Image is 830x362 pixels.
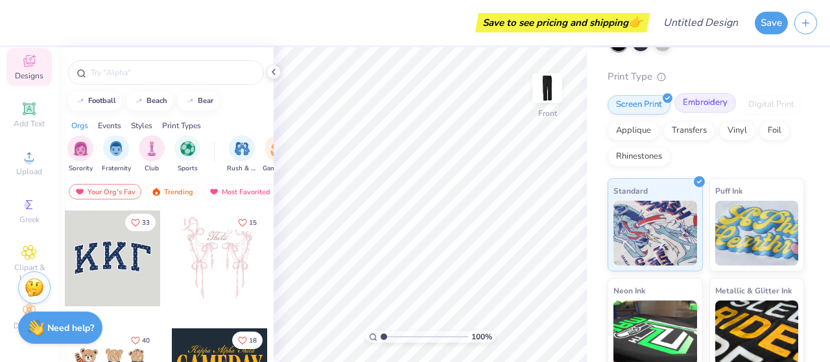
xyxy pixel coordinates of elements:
[209,187,219,196] img: most_fav.gif
[174,135,200,174] button: filter button
[715,201,799,266] img: Puff Ink
[145,164,159,174] span: Club
[227,164,257,174] span: Rush & Bid
[715,284,792,297] span: Metallic & Glitter Ink
[227,135,257,174] button: filter button
[68,91,122,111] button: football
[534,75,560,101] img: Front
[14,119,45,129] span: Add Text
[142,337,150,344] span: 40
[15,71,43,81] span: Designs
[102,164,131,174] span: Fraternity
[232,214,263,231] button: Like
[663,121,715,141] div: Transfers
[203,184,276,199] div: Most Favorited
[235,141,250,156] img: Rush & Bid Image
[270,141,285,156] img: Game Day Image
[139,135,165,174] div: filter for Club
[471,331,492,343] span: 100 %
[628,14,643,30] span: 👉
[6,262,52,283] span: Clipart & logos
[139,135,165,174] button: filter button
[89,66,255,79] input: Try "Alpha"
[125,214,156,231] button: Like
[47,322,94,334] strong: Need help?
[14,321,45,331] span: Decorate
[126,91,173,111] button: beach
[162,120,201,131] div: Print Types
[147,97,167,104] div: beach
[145,141,159,156] img: Club Image
[88,97,116,104] div: football
[715,184,742,198] span: Puff Ink
[109,141,123,156] img: Fraternity Image
[263,135,292,174] button: filter button
[249,337,257,344] span: 18
[134,97,144,105] img: trend_line.gif
[613,184,648,198] span: Standard
[174,135,200,174] div: filter for Sports
[102,135,131,174] button: filter button
[613,201,697,266] img: Standard
[719,121,755,141] div: Vinyl
[102,135,131,174] div: filter for Fraternity
[608,121,659,141] div: Applique
[69,164,93,174] span: Sorority
[151,187,161,196] img: trending.gif
[178,164,198,174] span: Sports
[608,69,804,84] div: Print Type
[613,284,645,297] span: Neon Ink
[69,184,141,199] div: Your Org's Fav
[759,121,790,141] div: Foil
[142,220,150,226] span: 33
[479,13,646,32] div: Save to see pricing and shipping
[67,135,93,174] div: filter for Sorority
[185,97,195,105] img: trend_line.gif
[71,120,88,131] div: Orgs
[131,120,152,131] div: Styles
[608,147,670,166] div: Rhinestones
[755,12,788,34] button: Save
[608,95,670,115] div: Screen Print
[75,97,86,105] img: trend_line.gif
[263,164,292,174] span: Game Day
[73,141,88,156] img: Sorority Image
[198,97,213,104] div: bear
[125,332,156,349] button: Like
[145,184,199,199] div: Trending
[263,135,292,174] div: filter for Game Day
[249,220,257,226] span: 15
[740,95,803,115] div: Digital Print
[538,107,557,119] div: Front
[178,91,219,111] button: bear
[19,214,40,225] span: Greek
[75,187,85,196] img: most_fav.gif
[653,10,748,36] input: Untitled Design
[674,93,736,113] div: Embroidery
[180,141,195,156] img: Sports Image
[16,166,42,177] span: Upload
[227,135,257,174] div: filter for Rush & Bid
[232,332,263,349] button: Like
[67,135,93,174] button: filter button
[98,120,121,131] div: Events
